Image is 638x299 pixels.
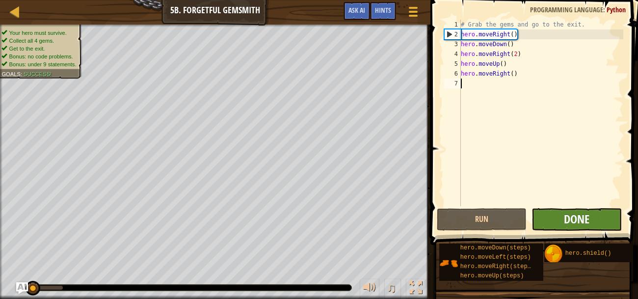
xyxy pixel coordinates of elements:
[9,45,45,52] span: Get to the exit.
[1,53,76,60] li: Bonus: no code problems.
[1,29,76,37] li: Your hero must survive.
[565,250,611,257] span: hero.shield()
[607,5,626,14] span: Python
[406,279,425,299] button: Toggle fullscreen
[444,79,461,88] div: 7
[444,69,461,79] div: 6
[21,71,24,77] span: :
[444,39,461,49] div: 3
[1,37,76,45] li: Collect all 4 gems.
[445,29,461,39] div: 2
[532,208,622,231] button: Done
[9,29,67,36] span: Your hero must survive.
[444,20,461,29] div: 1
[603,5,607,14] span: :
[460,245,531,251] span: hero.moveDown(steps)
[439,254,458,272] img: portrait.png
[444,49,461,59] div: 4
[544,245,563,263] img: portrait.png
[1,45,76,53] li: Get to the exit.
[9,61,77,67] span: Bonus: under 9 statements.
[9,53,73,59] span: Bonus: no code problems.
[564,211,589,227] span: Done
[460,263,534,270] span: hero.moveRight(steps)
[460,254,531,261] span: hero.moveLeft(steps)
[375,5,391,15] span: Hints
[437,208,527,231] button: Run
[16,282,28,294] button: Ask AI
[386,280,396,295] span: ♫
[344,2,370,20] button: Ask AI
[384,279,401,299] button: ♫
[444,59,461,69] div: 5
[24,71,52,77] span: Success!
[460,272,524,279] span: hero.moveUp(steps)
[348,5,365,15] span: Ask AI
[401,2,425,25] button: Show game menu
[360,279,379,299] button: Adjust volume
[9,37,54,44] span: Collect all 4 gems.
[1,60,76,68] li: Bonus: under 9 statements.
[1,71,21,77] span: Goals
[530,5,603,14] span: Programming language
